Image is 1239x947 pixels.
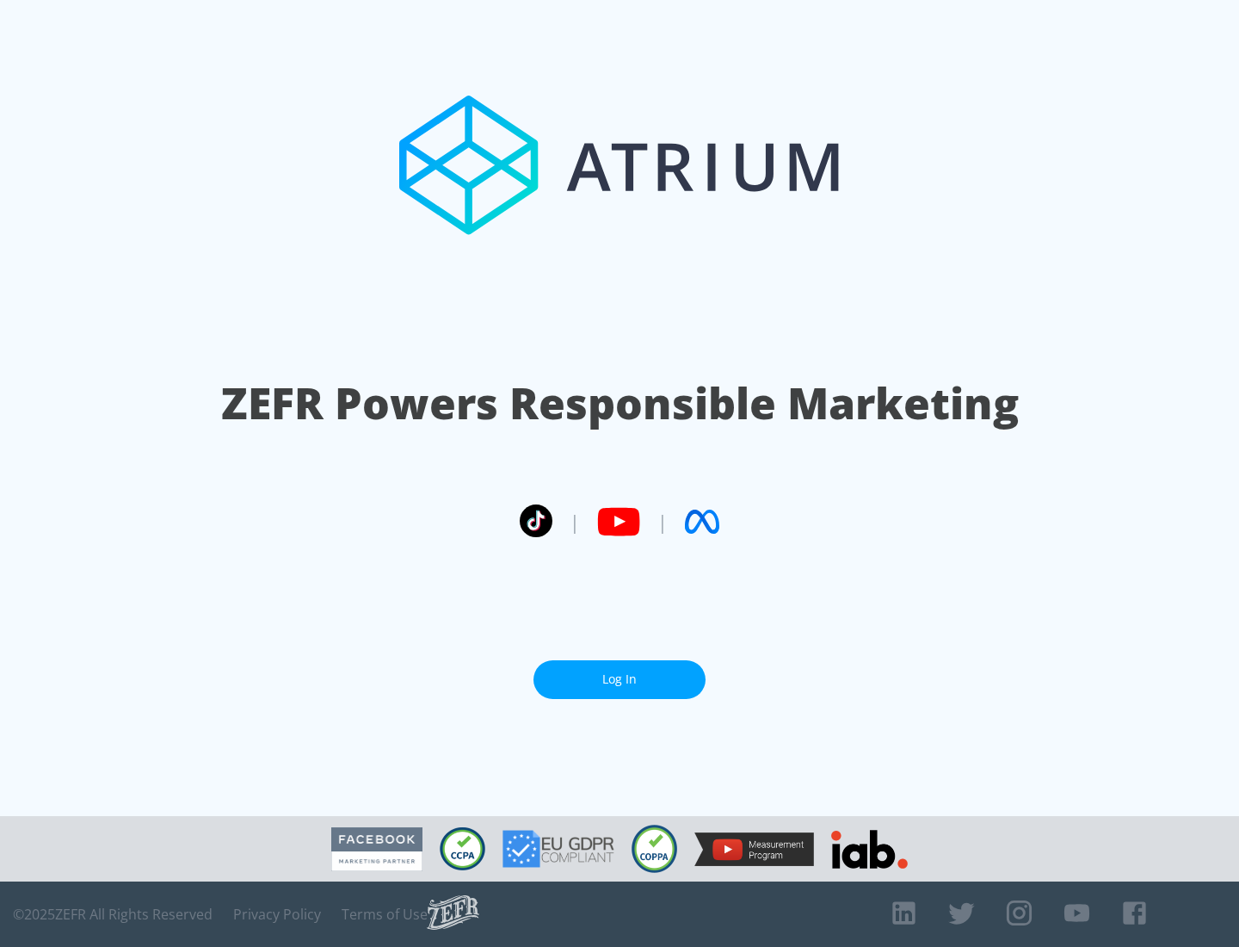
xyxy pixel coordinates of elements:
span: | [570,509,580,535]
h1: ZEFR Powers Responsible Marketing [221,374,1019,433]
img: YouTube Measurement Program [694,832,814,866]
img: IAB [831,830,908,869]
img: COPPA Compliant [632,825,677,873]
span: © 2025 ZEFR All Rights Reserved [13,906,213,923]
a: Log In [533,660,706,699]
img: CCPA Compliant [440,827,485,870]
a: Privacy Policy [233,906,321,923]
a: Terms of Use [342,906,428,923]
img: Facebook Marketing Partner [331,827,422,871]
span: | [657,509,668,535]
img: GDPR Compliant [502,830,614,868]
